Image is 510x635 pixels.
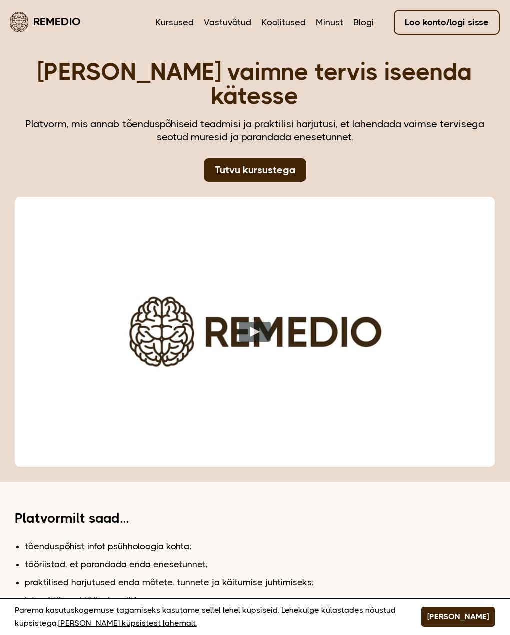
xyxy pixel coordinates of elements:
[10,12,28,32] img: Remedio logo
[58,617,197,630] a: [PERSON_NAME] küpsistest lähemalt.
[25,576,495,589] li: praktilised harjutused enda mõtete, tunnete ja käitumise juhtimiseks;
[15,604,396,630] p: Parema kasutuskogemuse tagamiseks kasutame sellel lehel küpsiseid. Lehekülge külastades nõustud k...
[353,16,374,29] a: Blogi
[15,512,207,525] h2: Platvormilt saad...
[204,16,251,29] a: Vastuvõtud
[10,10,81,33] a: Remedio
[25,558,495,571] li: tööriistad, et parandada enda enesetunnet;
[25,594,495,607] li: interaktiivsed töövahendid;
[204,158,306,182] a: Tutvu kursustega
[155,16,194,29] a: Kursused
[421,607,495,627] button: [PERSON_NAME]
[261,16,306,29] a: Koolitused
[239,322,271,342] button: Play video
[394,10,500,35] a: Loo konto/logi sisse
[316,16,343,29] a: Minust
[15,118,495,144] div: Platvorm, mis annab tõenduspõhiseid teadmisi ja praktilisi harjutusi, et lahendada vaimse tervise...
[15,60,495,108] h1: [PERSON_NAME] vaimne tervis iseenda kätesse
[25,540,495,553] li: tõenduspõhist infot psühholoogia kohta;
